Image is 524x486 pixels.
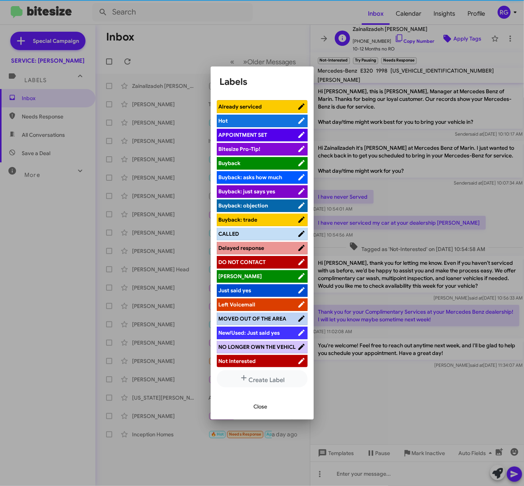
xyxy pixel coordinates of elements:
span: Left Voicemail [219,301,256,308]
span: Hot [219,117,228,124]
span: Buyback: just says yes [219,188,276,195]
span: Delayed response [219,245,264,251]
h1: Labels [220,76,305,88]
span: Buyback: objection [219,202,268,209]
span: Buyback: asks how much [219,174,282,181]
button: Close [248,400,274,413]
span: Just said yes [219,287,252,294]
span: MOVED OUT OF THE AREA [219,315,287,322]
span: Bitesize Pro-Tip! [219,146,261,152]
span: Not Interested [219,358,256,364]
button: Create Label [217,370,308,387]
span: [PERSON_NAME] [219,273,262,280]
span: APPOINTMENT SET [219,131,268,138]
span: Buyback [219,160,241,167]
span: New/Used: Just said yes [219,329,280,336]
span: Buyback: trade [219,216,258,223]
span: CALLED [219,230,239,237]
span: NO LONGER OWN THE VEHICL [219,343,296,350]
span: Already serviced [219,103,262,110]
span: DO NOT CONTACT [219,259,266,266]
span: Close [254,400,268,413]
